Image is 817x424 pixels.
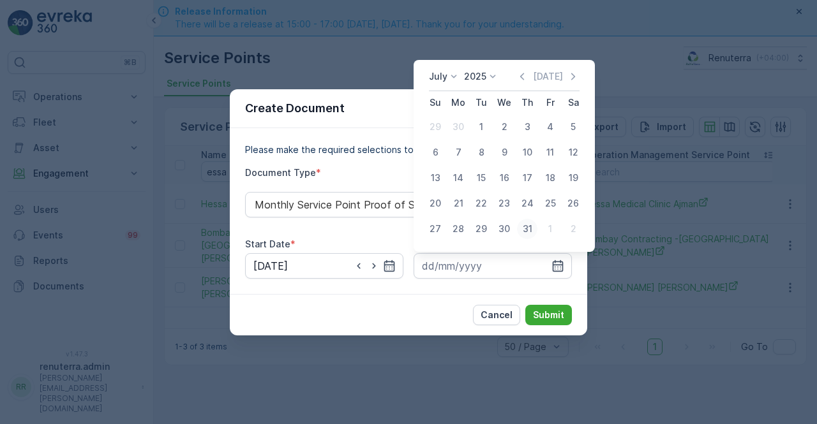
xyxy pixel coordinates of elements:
div: 14 [448,168,468,188]
div: 27 [425,219,446,239]
input: dd/mm/yyyy [245,253,403,279]
div: 1 [540,219,560,239]
div: 12 [563,142,583,163]
p: Cancel [481,309,513,321]
div: 25 [540,193,560,214]
input: dd/mm/yyyy [414,253,572,279]
th: Saturday [562,91,585,114]
div: 4 [540,117,560,137]
div: 29 [425,117,446,137]
div: 13 [425,168,446,188]
div: 11 [540,142,560,163]
div: 1 [471,117,491,137]
div: 18 [540,168,560,188]
div: 22 [471,193,491,214]
div: 10 [517,142,537,163]
p: Submit [533,309,564,321]
p: July [429,70,447,83]
div: 17 [517,168,537,188]
th: Friday [539,91,562,114]
div: 5 [563,117,583,137]
th: Tuesday [470,91,493,114]
div: 8 [471,142,491,163]
div: 30 [494,219,514,239]
th: Sunday [424,91,447,114]
p: [DATE] [533,70,563,83]
div: 23 [494,193,514,214]
p: Create Document [245,99,345,117]
div: 3 [517,117,537,137]
div: 28 [448,219,468,239]
div: 15 [471,168,491,188]
th: Thursday [516,91,539,114]
div: 26 [563,193,583,214]
div: 9 [494,142,514,163]
label: Document Type [245,167,316,178]
div: 20 [425,193,446,214]
button: Cancel [473,305,520,325]
p: 2025 [464,70,486,83]
p: Please make the required selections to create your document. [245,143,572,156]
div: 6 [425,142,446,163]
div: 31 [517,219,537,239]
div: 21 [448,193,468,214]
div: 7 [448,142,468,163]
button: Submit [525,305,572,325]
div: 2 [563,219,583,239]
th: Monday [447,91,470,114]
div: 24 [517,193,537,214]
div: 29 [471,219,491,239]
th: Wednesday [493,91,516,114]
div: 2 [494,117,514,137]
div: 30 [448,117,468,137]
div: 19 [563,168,583,188]
label: Start Date [245,238,290,249]
div: 16 [494,168,514,188]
